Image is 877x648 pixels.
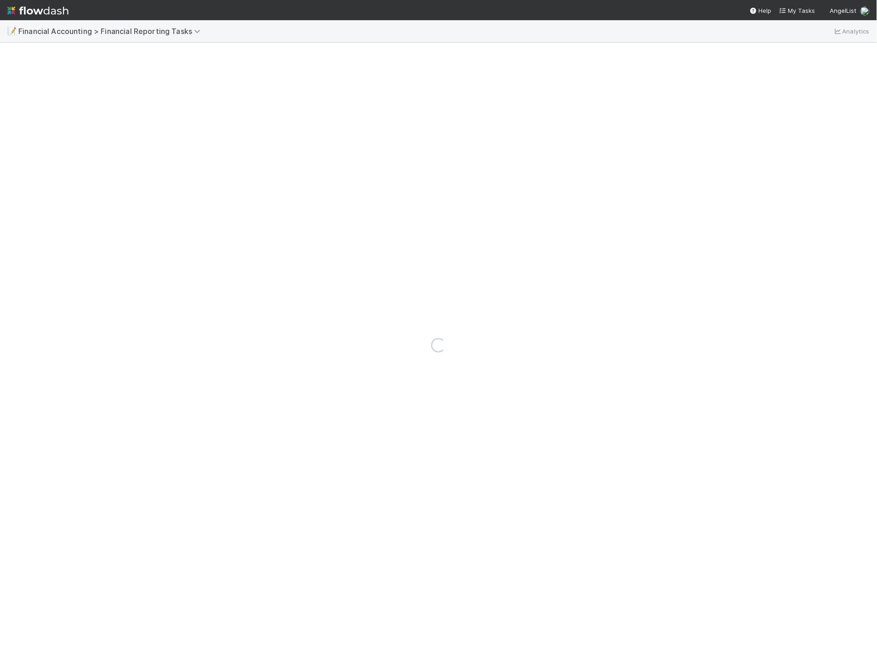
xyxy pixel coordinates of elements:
div: Help [750,6,772,15]
span: My Tasks [779,7,815,14]
span: Financial Accounting > Financial Reporting Tasks [18,27,205,36]
a: Analytics [833,26,870,37]
img: logo-inverted-e16ddd16eac7371096b0.svg [7,3,68,18]
a: My Tasks [779,6,815,15]
img: avatar_c7c7de23-09de-42ad-8e02-7981c37ee075.png [860,6,870,16]
span: 📝 [7,27,17,35]
span: AngelList [830,7,857,14]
